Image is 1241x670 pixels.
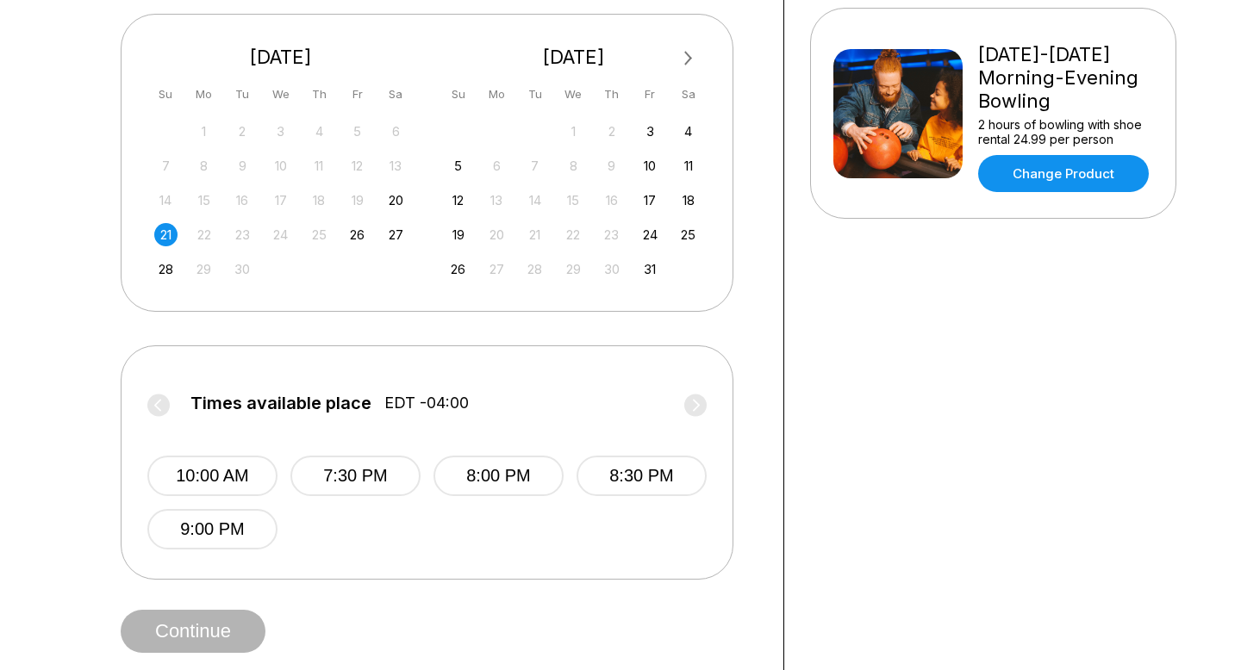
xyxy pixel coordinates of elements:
[600,189,623,212] div: Not available Thursday, October 16th, 2025
[269,154,292,177] div: Not available Wednesday, September 10th, 2025
[154,83,178,106] div: Su
[639,154,662,177] div: Choose Friday, October 10th, 2025
[639,189,662,212] div: Choose Friday, October 17th, 2025
[154,223,178,246] div: Choose Sunday, September 21st, 2025
[446,257,470,281] div: Choose Sunday, October 26th, 2025
[562,223,585,246] div: Not available Wednesday, October 22nd, 2025
[384,394,469,413] span: EDT -04:00
[231,223,254,246] div: Not available Tuesday, September 23rd, 2025
[154,189,178,212] div: Not available Sunday, September 14th, 2025
[978,155,1149,192] a: Change Product
[192,120,215,143] div: Not available Monday, September 1st, 2025
[269,223,292,246] div: Not available Wednesday, September 24th, 2025
[147,456,278,496] button: 10:00 AM
[639,257,662,281] div: Choose Friday, October 31st, 2025
[152,118,410,281] div: month 2025-09
[384,154,408,177] div: Not available Saturday, September 13th, 2025
[446,83,470,106] div: Su
[231,257,254,281] div: Not available Tuesday, September 30th, 2025
[346,223,369,246] div: Choose Friday, September 26th, 2025
[523,83,546,106] div: Tu
[446,154,470,177] div: Choose Sunday, October 5th, 2025
[231,189,254,212] div: Not available Tuesday, September 16th, 2025
[639,223,662,246] div: Choose Friday, October 24th, 2025
[562,83,585,106] div: We
[677,83,700,106] div: Sa
[978,117,1153,146] div: 2 hours of bowling with shoe rental 24.99 per person
[677,189,700,212] div: Choose Saturday, October 18th, 2025
[231,154,254,177] div: Not available Tuesday, September 9th, 2025
[192,257,215,281] div: Not available Monday, September 29th, 2025
[639,120,662,143] div: Choose Friday, October 3rd, 2025
[833,49,963,178] img: Friday-Sunday Morning-Evening Bowling
[192,223,215,246] div: Not available Monday, September 22nd, 2025
[562,154,585,177] div: Not available Wednesday, October 8th, 2025
[677,223,700,246] div: Choose Saturday, October 25th, 2025
[231,83,254,106] div: Tu
[433,456,564,496] button: 8:00 PM
[308,120,331,143] div: Not available Thursday, September 4th, 2025
[308,189,331,212] div: Not available Thursday, September 18th, 2025
[446,223,470,246] div: Choose Sunday, October 19th, 2025
[445,118,703,281] div: month 2025-10
[269,83,292,106] div: We
[231,120,254,143] div: Not available Tuesday, September 2nd, 2025
[192,189,215,212] div: Not available Monday, September 15th, 2025
[978,43,1153,113] div: [DATE]-[DATE] Morning-Evening Bowling
[523,223,546,246] div: Not available Tuesday, October 21st, 2025
[600,120,623,143] div: Not available Thursday, October 2nd, 2025
[485,257,508,281] div: Not available Monday, October 27th, 2025
[485,189,508,212] div: Not available Monday, October 13th, 2025
[290,456,421,496] button: 7:30 PM
[384,120,408,143] div: Not available Saturday, September 6th, 2025
[440,46,708,69] div: [DATE]
[384,223,408,246] div: Choose Saturday, September 27th, 2025
[154,154,178,177] div: Not available Sunday, September 7th, 2025
[485,83,508,106] div: Mo
[485,223,508,246] div: Not available Monday, October 20th, 2025
[384,189,408,212] div: Choose Saturday, September 20th, 2025
[446,189,470,212] div: Choose Sunday, October 12th, 2025
[192,83,215,106] div: Mo
[675,45,702,72] button: Next Month
[269,189,292,212] div: Not available Wednesday, September 17th, 2025
[147,46,415,69] div: [DATE]
[639,83,662,106] div: Fr
[600,83,623,106] div: Th
[154,257,178,281] div: Choose Sunday, September 28th, 2025
[346,154,369,177] div: Not available Friday, September 12th, 2025
[192,154,215,177] div: Not available Monday, September 8th, 2025
[600,257,623,281] div: Not available Thursday, October 30th, 2025
[523,189,546,212] div: Not available Tuesday, October 14th, 2025
[346,83,369,106] div: Fr
[562,189,585,212] div: Not available Wednesday, October 15th, 2025
[485,154,508,177] div: Not available Monday, October 6th, 2025
[308,223,331,246] div: Not available Thursday, September 25th, 2025
[269,120,292,143] div: Not available Wednesday, September 3rd, 2025
[346,120,369,143] div: Not available Friday, September 5th, 2025
[562,257,585,281] div: Not available Wednesday, October 29th, 2025
[562,120,585,143] div: Not available Wednesday, October 1st, 2025
[523,154,546,177] div: Not available Tuesday, October 7th, 2025
[600,154,623,177] div: Not available Thursday, October 9th, 2025
[346,189,369,212] div: Not available Friday, September 19th, 2025
[677,154,700,177] div: Choose Saturday, October 11th, 2025
[523,257,546,281] div: Not available Tuesday, October 28th, 2025
[600,223,623,246] div: Not available Thursday, October 23rd, 2025
[147,509,278,549] button: 9:00 PM
[190,394,371,413] span: Times available place
[384,83,408,106] div: Sa
[308,154,331,177] div: Not available Thursday, September 11th, 2025
[577,456,707,496] button: 8:30 PM
[308,83,331,106] div: Th
[677,120,700,143] div: Choose Saturday, October 4th, 2025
